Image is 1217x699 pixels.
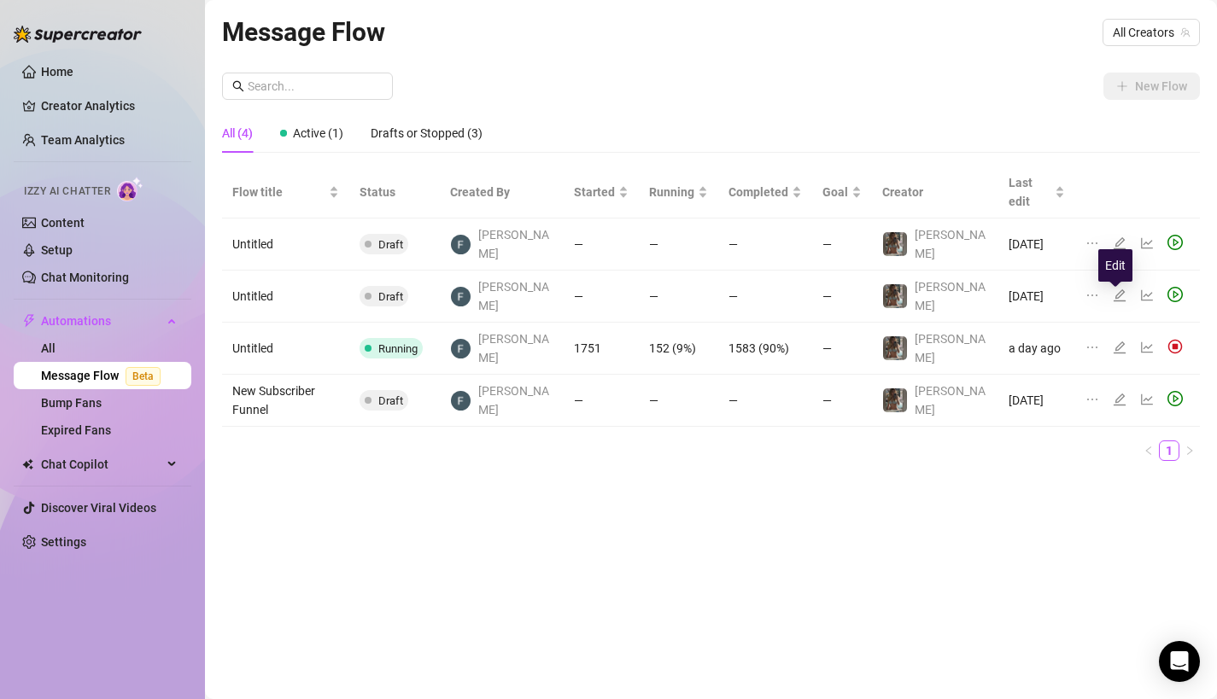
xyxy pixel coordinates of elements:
td: — [564,375,639,427]
span: line-chart [1140,236,1154,250]
td: — [639,218,718,271]
div: Edit [1098,249,1132,282]
th: Status [349,166,440,218]
span: Izzy AI Chatter [24,183,110,200]
span: team [1180,27,1191,38]
span: Completed [728,183,788,201]
td: — [812,375,872,427]
a: All [41,341,56,355]
div: All (4) [222,124,253,143]
span: [PERSON_NAME] [478,382,553,419]
button: left [1138,440,1159,461]
a: Content [41,216,85,230]
span: Automations [41,307,162,335]
span: Running [378,342,418,355]
th: Flow title [222,166,349,218]
a: Discover Viral Videos [41,501,156,515]
span: All Creators [1113,20,1190,45]
th: Goal [812,166,872,218]
span: play-circle [1167,235,1183,250]
td: [DATE] [998,218,1075,271]
td: Untitled [222,271,349,323]
span: ellipsis [1085,236,1099,250]
span: Last edit [1009,173,1051,211]
img: Felicity Smaok [451,235,471,254]
th: Created By [440,166,564,218]
span: line-chart [1140,341,1154,354]
td: Untitled [222,218,349,271]
img: Felicity [883,232,907,256]
li: 1 [1159,440,1179,461]
a: 1 [1160,441,1179,460]
span: ellipsis [1085,341,1099,354]
a: Bump Fans [41,396,102,410]
img: Felicity Smaok [451,287,471,306]
span: Draft [378,394,403,407]
img: svg%3e [1167,339,1183,354]
span: line-chart [1140,393,1154,406]
a: Expired Fans [41,423,111,437]
span: line-chart [1140,288,1154,302]
td: — [639,271,718,323]
td: — [718,218,812,271]
img: logo-BBDzfeDw.svg [14,26,142,43]
td: — [812,323,872,375]
span: right [1185,446,1195,456]
span: edit [1113,288,1126,302]
span: edit [1113,236,1126,250]
td: — [639,375,718,427]
img: Felicity [883,388,907,412]
span: Running [649,183,694,201]
span: ellipsis [1085,288,1099,302]
td: 152 (9%) [639,323,718,375]
img: Felicity Smaok [451,391,471,411]
th: Last edit [998,166,1075,218]
td: New Subscriber Funnel [222,375,349,427]
img: AI Chatter [117,177,143,201]
button: right [1179,440,1200,461]
a: Setup [41,243,73,257]
td: 1583 (90%) [718,323,812,375]
span: Active (1) [293,126,343,140]
td: 1751 [564,323,639,375]
span: Beta [126,367,161,386]
span: [PERSON_NAME] [478,225,553,263]
span: Draft [378,238,403,251]
td: [DATE] [998,271,1075,323]
span: thunderbolt [22,314,36,328]
span: left [1144,446,1154,456]
span: [PERSON_NAME] [915,384,986,416]
td: [DATE] [998,375,1075,427]
span: [PERSON_NAME] [915,332,986,364]
button: New Flow [1103,73,1200,100]
a: Settings [41,535,86,549]
span: Draft [378,290,403,303]
td: Untitled [222,323,349,375]
td: — [718,271,812,323]
li: Next Page [1179,440,1200,461]
img: Felicity [883,284,907,308]
span: Chat Copilot [41,451,162,478]
input: Search... [248,77,383,96]
td: a day ago [998,323,1075,375]
td: — [564,271,639,323]
div: Open Intercom Messenger [1159,641,1200,682]
img: Chat Copilot [22,458,33,470]
span: [PERSON_NAME] [915,228,986,260]
td: — [812,218,872,271]
td: — [718,375,812,427]
a: Team Analytics [41,133,125,147]
a: Creator Analytics [41,92,178,119]
th: Started [564,166,639,218]
span: play-circle [1167,287,1183,302]
span: Started [574,183,615,201]
span: [PERSON_NAME] [478,329,553,367]
li: Previous Page [1138,440,1159,461]
th: Running [639,166,718,218]
th: Creator [872,166,998,218]
div: Drafts or Stopped (3) [371,124,483,143]
td: — [812,271,872,323]
a: Message FlowBeta [41,369,167,382]
span: ellipsis [1085,393,1099,406]
span: Goal [822,183,848,201]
